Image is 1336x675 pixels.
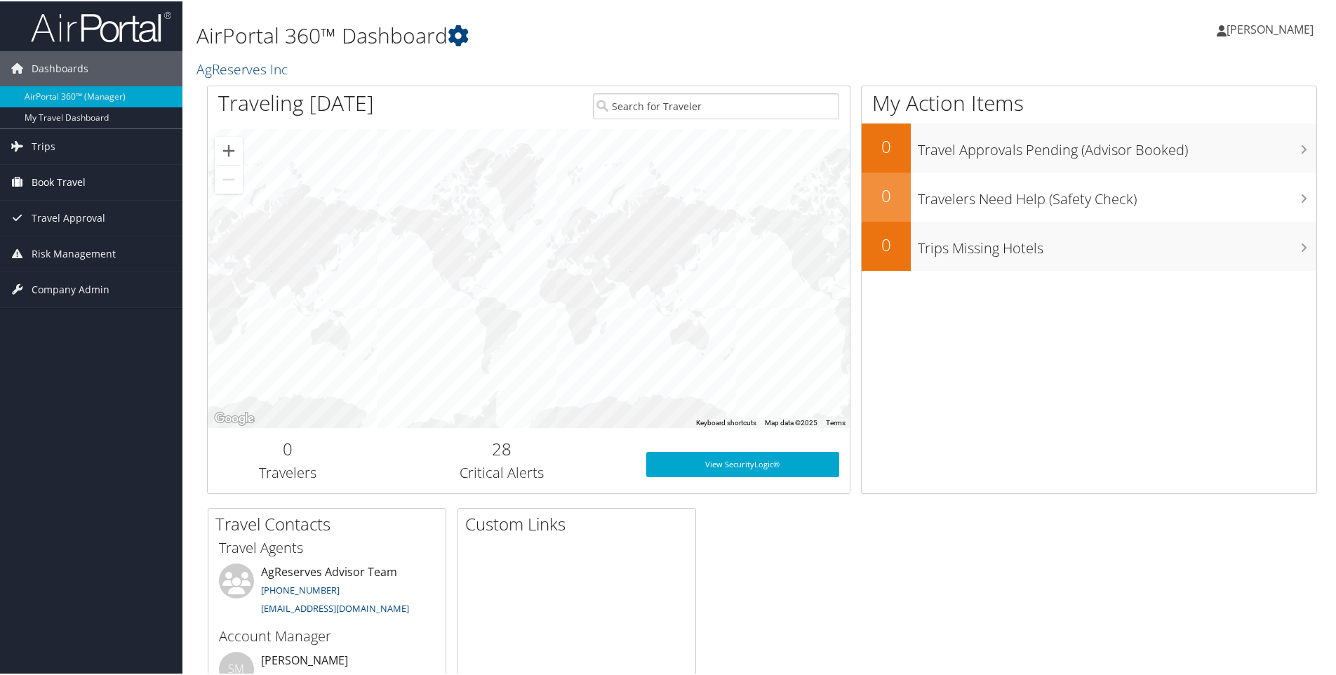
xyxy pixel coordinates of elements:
h2: Custom Links [465,511,695,535]
a: [PERSON_NAME] [1217,7,1328,49]
h2: 0 [218,436,358,460]
h1: Traveling [DATE] [218,87,374,116]
h3: Travel Agents [219,537,435,556]
span: Travel Approval [32,199,105,234]
button: Zoom in [215,135,243,163]
h1: AirPortal 360™ Dashboard [196,20,951,49]
a: 0Trips Missing Hotels [862,220,1316,269]
a: Open this area in Google Maps (opens a new window) [211,408,258,427]
span: Dashboards [32,50,88,85]
span: Trips [32,128,55,163]
h3: Travelers Need Help (Safety Check) [918,181,1316,208]
h1: My Action Items [862,87,1316,116]
h2: 0 [862,232,911,255]
span: Book Travel [32,163,86,199]
img: Google [211,408,258,427]
a: 0Travelers Need Help (Safety Check) [862,171,1316,220]
h2: 0 [862,133,911,157]
span: Company Admin [32,271,109,306]
a: [PHONE_NUMBER] [261,582,340,595]
h2: Travel Contacts [215,511,446,535]
h3: Critical Alerts [379,462,625,481]
a: [EMAIL_ADDRESS][DOMAIN_NAME] [261,601,409,613]
h3: Account Manager [219,625,435,645]
a: View SecurityLogic® [646,450,839,476]
button: Zoom out [215,164,243,192]
span: Risk Management [32,235,116,270]
a: 0Travel Approvals Pending (Advisor Booked) [862,122,1316,171]
h3: Travelers [218,462,358,481]
h3: Travel Approvals Pending (Advisor Booked) [918,132,1316,159]
h3: Trips Missing Hotels [918,230,1316,257]
img: airportal-logo.png [31,9,171,42]
a: AgReserves Inc [196,58,291,77]
span: [PERSON_NAME] [1227,20,1314,36]
h2: 28 [379,436,625,460]
h2: 0 [862,182,911,206]
span: Map data ©2025 [765,417,817,425]
li: AgReserves Advisor Team [212,562,442,620]
button: Keyboard shortcuts [696,417,756,427]
a: Terms (opens in new tab) [826,417,846,425]
input: Search for Traveler [593,92,839,118]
